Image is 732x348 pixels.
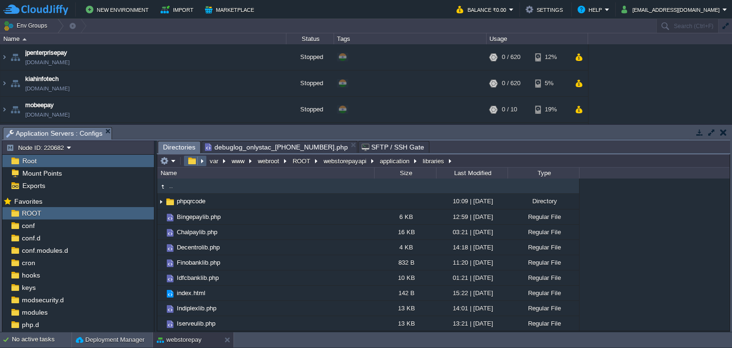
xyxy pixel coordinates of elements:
img: AMDAwAAAACH5BAEAAAAALAAAAAABAAEAAAICRAEAOw== [165,258,175,268]
img: AMDAwAAAACH5BAEAAAAALAAAAAABAAEAAAICRAEAOw== [165,228,175,238]
button: var [208,157,221,165]
div: 0 / 620 [502,123,520,149]
a: Finobanklib.php [175,259,222,267]
img: AMDAwAAAACH5BAEAAAAALAAAAAABAAEAAAICRAEAOw== [0,70,8,96]
a: hooks [20,271,41,279]
button: application [378,157,412,165]
a: conf [20,221,36,230]
a: Decentrolib.php [175,243,221,251]
a: Exports [20,181,47,190]
div: Regular File [508,316,579,331]
div: 13:21 | [DATE] [436,316,508,331]
img: AMDAwAAAACH5BAEAAAAALAAAAAABAAEAAAICRAEAOw== [165,197,175,207]
span: cron [20,259,37,267]
div: 0 / 620 [502,70,520,96]
a: Mount Points [20,169,63,178]
button: Import [161,4,196,15]
a: ROOT [20,209,43,218]
a: Chalpaylib.php [175,228,219,236]
img: AMDAwAAAACH5BAEAAAAALAAAAAABAAEAAAICRAEAOw== [157,181,168,192]
a: index.html [175,289,207,297]
a: [DOMAIN_NAME] [25,58,70,67]
div: Tags [335,33,486,44]
a: [DOMAIN_NAME] [25,110,70,119]
img: AMDAwAAAACH5BAEAAAAALAAAAAABAAEAAAICRAEAOw== [157,255,165,270]
span: jpenterprisepay [25,48,67,58]
img: AMDAwAAAACH5BAEAAAAALAAAAAABAAEAAAICRAEAOw== [165,243,175,253]
div: 16% [535,123,566,149]
a: Favorites [12,198,44,205]
div: 0 / 620 [502,44,520,70]
button: www [230,157,247,165]
button: Settings [526,4,566,15]
a: modules [20,308,49,317]
div: 11:20 | [DATE] [436,255,508,270]
img: AMDAwAAAACH5BAEAAAAALAAAAAABAAEAAAICRAEAOw== [9,70,22,96]
a: [DOMAIN_NAME] [25,84,70,93]
button: libraries [421,157,447,165]
div: 10 KB [374,270,436,285]
img: AMDAwAAAACH5BAEAAAAALAAAAAABAAEAAAICRAEAOw== [9,97,22,122]
iframe: chat widget [692,310,722,338]
div: Name [158,168,374,179]
div: Stopped [286,44,334,70]
span: Indiplexlib.php [175,304,218,312]
div: Stopped [286,123,334,149]
div: 19% [535,97,566,122]
div: Status [287,33,334,44]
div: Regular File [508,301,579,316]
span: Idfcbanklib.php [175,274,220,282]
a: php.d [20,320,41,329]
div: 4 KB [374,240,436,255]
button: Node ID: 220682 [6,143,67,152]
img: AMDAwAAAACH5BAEAAAAALAAAAAABAAEAAAICRAEAOw== [157,286,165,300]
div: Type [508,168,579,179]
img: AMDAwAAAACH5BAEAAAAALAAAAAABAAEAAAICRAEAOw== [0,123,8,149]
a: modsecurity.d [20,296,65,304]
div: 12% [535,44,566,70]
div: 832 B [374,255,436,270]
a: keys [20,283,37,292]
button: Env Groups [3,19,51,32]
img: AMDAwAAAACH5BAEAAAAALAAAAAABAAEAAAICRAEAOw== [165,212,175,223]
button: ROOT [291,157,313,165]
div: 16 KB [374,225,436,239]
button: Help [578,4,605,15]
div: Regular File [508,209,579,224]
div: Stopped [286,97,334,122]
div: 12:59 | [DATE] [436,209,508,224]
div: 13 KB [374,316,436,331]
div: Size [375,168,436,179]
div: 03:21 | [DATE] [436,225,508,239]
div: Stopped [286,70,334,96]
div: 14:18 | [DATE] [436,240,508,255]
span: Application Servers : Configs [6,128,102,139]
div: 6 KB [374,209,436,224]
a: mobeepay [25,100,54,110]
a: Root [20,157,38,165]
div: Regular File [508,240,579,255]
div: Regular File [508,270,579,285]
img: AMDAwAAAACH5BAEAAAAALAAAAAABAAEAAAICRAEAOw== [157,270,165,285]
div: 01:21 | [DATE] [436,270,508,285]
div: Directory [508,194,579,209]
div: 15:22 | [DATE] [436,286,508,300]
img: AMDAwAAAACH5BAEAAAAALAAAAAABAAEAAAICRAEAOw== [165,319,175,329]
span: .. [168,182,174,190]
button: webstorepayapi [322,157,369,165]
div: No active tasks [12,332,71,348]
div: 0 / 10 [502,97,517,122]
button: New Environment [86,4,152,15]
button: webroot [256,157,282,165]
